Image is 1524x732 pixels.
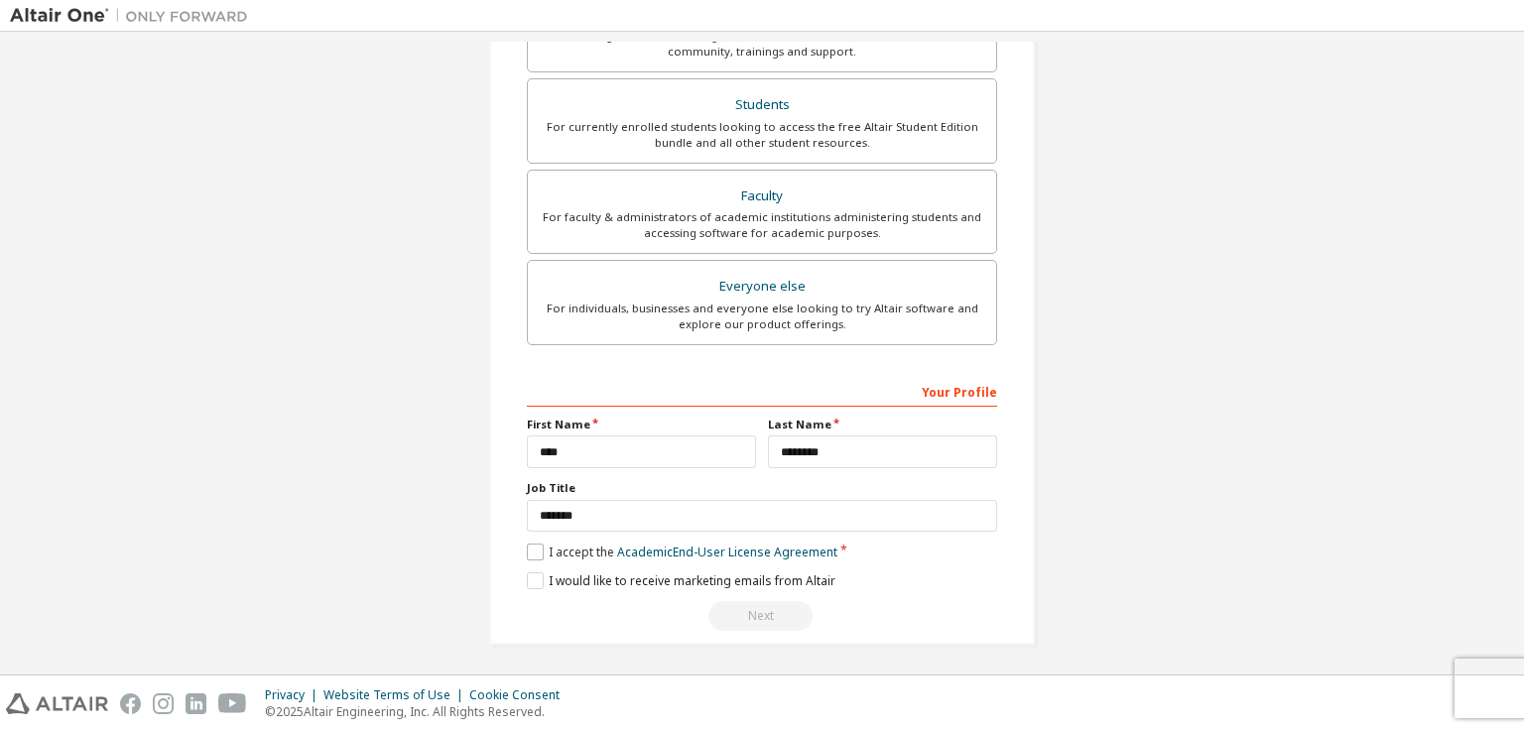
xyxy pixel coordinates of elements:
div: Your Profile [527,375,997,407]
div: Read and acccept EULA to continue [527,601,997,631]
div: For faculty & administrators of academic institutions administering students and accessing softwa... [540,209,984,241]
div: Cookie Consent [469,687,571,703]
img: Altair One [10,6,258,26]
img: facebook.svg [120,693,141,714]
label: I would like to receive marketing emails from Altair [527,572,835,589]
div: Website Terms of Use [323,687,469,703]
label: First Name [527,417,756,432]
div: Faculty [540,183,984,210]
img: linkedin.svg [186,693,206,714]
div: Everyone else [540,273,984,301]
p: © 2025 Altair Engineering, Inc. All Rights Reserved. [265,703,571,720]
img: altair_logo.svg [6,693,108,714]
label: Job Title [527,480,997,496]
div: For currently enrolled students looking to access the free Altair Student Edition bundle and all ... [540,119,984,151]
a: Academic End-User License Agreement [617,544,837,560]
label: Last Name [768,417,997,432]
img: instagram.svg [153,693,174,714]
div: Privacy [265,687,323,703]
div: For existing customers looking to access software downloads, HPC resources, community, trainings ... [540,28,984,60]
img: youtube.svg [218,693,247,714]
div: Students [540,91,984,119]
label: I accept the [527,544,837,560]
div: For individuals, businesses and everyone else looking to try Altair software and explore our prod... [540,301,984,332]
